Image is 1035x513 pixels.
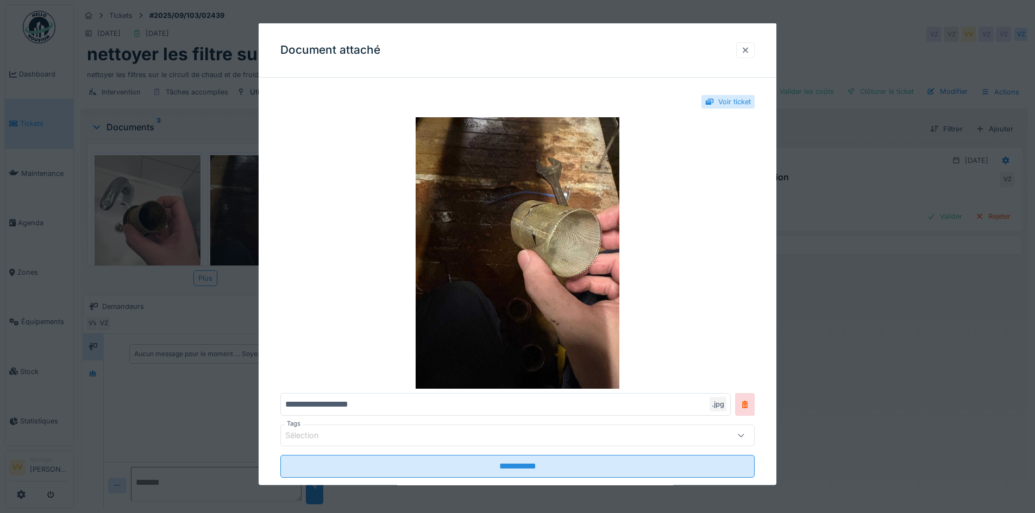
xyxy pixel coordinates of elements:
div: .jpg [710,397,726,411]
div: Voir ticket [718,97,751,107]
div: Sélection [285,429,334,441]
img: 45cb0f07-fb97-450a-99f1-e1ac4ea96d5b-IMG-20250911-WA0003.jpg [280,117,755,389]
h3: Document attaché [280,43,380,57]
label: Tags [285,419,303,428]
